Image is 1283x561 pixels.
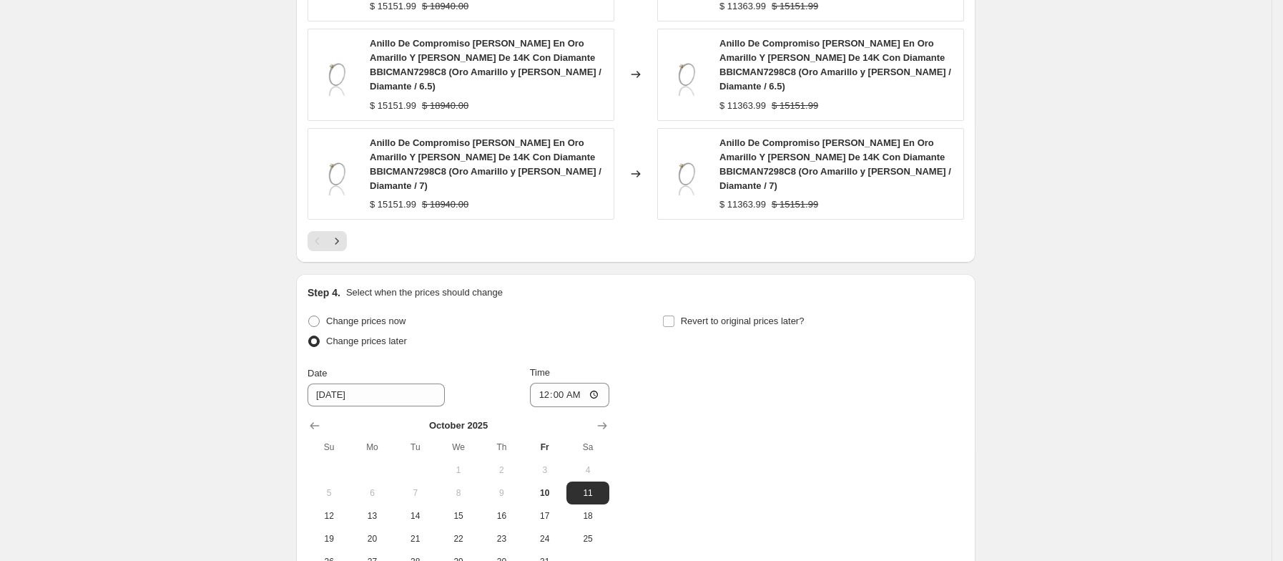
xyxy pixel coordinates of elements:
span: 12 [313,510,345,522]
span: We [443,442,474,453]
button: Thursday October 9 2025 [480,482,523,504]
button: Thursday October 2 2025 [480,459,523,482]
button: Monday October 20 2025 [350,527,393,550]
nav: Pagination [308,231,347,251]
button: Sunday October 5 2025 [308,482,350,504]
button: Thursday October 23 2025 [480,527,523,550]
button: Wednesday October 22 2025 [437,527,480,550]
span: 5 [313,487,345,499]
span: Fr [529,442,561,453]
button: Wednesday October 15 2025 [437,504,480,527]
button: Monday October 13 2025 [350,504,393,527]
span: Su [313,442,345,453]
span: Change prices now [326,316,405,326]
button: Monday October 6 2025 [350,482,393,504]
th: Monday [350,436,393,459]
span: 21 [400,533,431,545]
span: 16 [486,510,517,522]
span: 11 [572,487,604,499]
span: Mo [356,442,388,453]
button: Sunday October 19 2025 [308,527,350,550]
button: Wednesday October 8 2025 [437,482,480,504]
button: Saturday October 4 2025 [566,459,609,482]
span: 25 [572,533,604,545]
span: Sa [572,442,604,453]
th: Friday [523,436,566,459]
div: $ 11363.99 [719,99,766,113]
img: BBICMAN7298C8_80x.png [315,53,358,96]
th: Thursday [480,436,523,459]
span: Time [530,367,550,378]
span: Anillo De Compromiso [PERSON_NAME] En Oro Amarillo Y [PERSON_NAME] De 14K Con Diamante BBICMAN729... [719,137,951,191]
button: Next [327,231,347,251]
span: Anillo De Compromiso [PERSON_NAME] En Oro Amarillo Y [PERSON_NAME] De 14K Con Diamante BBICMAN729... [719,38,951,92]
span: 6 [356,487,388,499]
img: BBICMAN7298C8_80x.png [665,152,708,195]
button: Friday October 24 2025 [523,527,566,550]
span: Tu [400,442,431,453]
button: Today Friday October 10 2025 [523,482,566,504]
th: Tuesday [394,436,437,459]
th: Wednesday [437,436,480,459]
div: $ 15151.99 [370,197,416,212]
button: Friday October 17 2025 [523,504,566,527]
button: Show previous month, September 2025 [305,416,325,436]
span: 19 [313,533,345,545]
span: 3 [529,464,561,476]
span: 20 [356,533,388,545]
span: 13 [356,510,388,522]
div: $ 11363.99 [719,197,766,212]
span: 2 [486,464,517,476]
span: Th [486,442,517,453]
span: Anillo De Compromiso [PERSON_NAME] En Oro Amarillo Y [PERSON_NAME] De 14K Con Diamante BBICMAN729... [370,137,601,191]
span: 10 [529,487,561,499]
button: Thursday October 16 2025 [480,504,523,527]
button: Saturday October 18 2025 [566,504,609,527]
img: BBICMAN7298C8_80x.png [665,53,708,96]
span: 7 [400,487,431,499]
strike: $ 18940.00 [422,197,468,212]
span: 1 [443,464,474,476]
strike: $ 15151.99 [772,99,818,113]
strike: $ 15151.99 [772,197,818,212]
button: Tuesday October 14 2025 [394,504,437,527]
button: Tuesday October 7 2025 [394,482,437,504]
span: 22 [443,533,474,545]
button: Show next month, November 2025 [592,416,612,436]
span: Date [308,368,327,379]
div: $ 15151.99 [370,99,416,113]
button: Saturday October 25 2025 [566,527,609,550]
span: 17 [529,510,561,522]
button: Tuesday October 21 2025 [394,527,437,550]
h2: Step 4. [308,286,340,300]
span: 18 [572,510,604,522]
span: 23 [486,533,517,545]
button: Wednesday October 1 2025 [437,459,480,482]
p: Select when the prices should change [346,286,503,300]
span: 24 [529,533,561,545]
img: BBICMAN7298C8_80x.png [315,152,358,195]
span: 8 [443,487,474,499]
span: 15 [443,510,474,522]
span: Anillo De Compromiso [PERSON_NAME] En Oro Amarillo Y [PERSON_NAME] De 14K Con Diamante BBICMAN729... [370,38,601,92]
span: 4 [572,464,604,476]
th: Sunday [308,436,350,459]
span: 9 [486,487,517,499]
th: Saturday [566,436,609,459]
span: Revert to original prices later? [681,316,805,326]
strike: $ 18940.00 [422,99,468,113]
span: 14 [400,510,431,522]
input: 12:00 [530,383,610,407]
span: Change prices later [326,336,407,346]
input: 10/10/2025 [308,384,445,406]
button: Friday October 3 2025 [523,459,566,482]
button: Saturday October 11 2025 [566,482,609,504]
button: Sunday October 12 2025 [308,504,350,527]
